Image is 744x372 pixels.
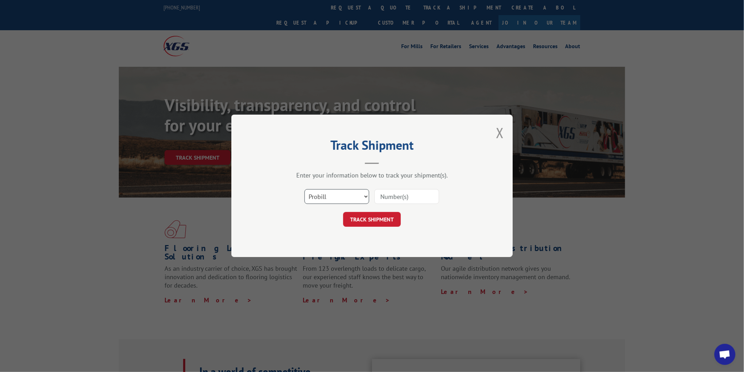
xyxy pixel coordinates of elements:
[267,140,477,154] h2: Track Shipment
[496,123,504,142] button: Close modal
[343,212,401,227] button: TRACK SHIPMENT
[374,190,439,204] input: Number(s)
[267,172,477,180] div: Enter your information below to track your shipment(s).
[714,344,736,365] a: Open chat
